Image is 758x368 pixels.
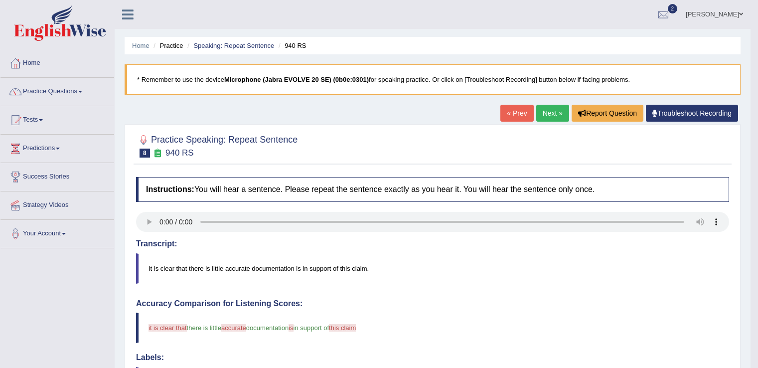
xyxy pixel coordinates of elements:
[294,324,329,332] span: in support of
[136,239,729,248] h4: Transcript:
[187,324,221,332] span: there is little
[276,41,306,50] li: 940 RS
[193,42,274,49] a: Speaking: Repeat Sentence
[132,42,150,49] a: Home
[0,78,114,103] a: Practice Questions
[140,149,150,158] span: 8
[536,105,569,122] a: Next »
[646,105,738,122] a: Troubleshoot Recording
[136,253,729,284] blockquote: It is clear that there is little accurate documentation is in support of this claim.
[152,149,163,158] small: Exam occurring question
[329,324,356,332] span: this claim
[149,324,187,332] span: it is clear that
[136,133,298,158] h2: Practice Speaking: Repeat Sentence
[246,324,289,332] span: documentation
[0,220,114,245] a: Your Account
[0,135,114,160] a: Predictions
[572,105,643,122] button: Report Question
[125,64,741,95] blockquote: * Remember to use the device for speaking practice. Or click on [Troubleshoot Recording] button b...
[289,324,293,332] span: is
[151,41,183,50] li: Practice
[136,177,729,202] h4: You will hear a sentence. Please repeat the sentence exactly as you hear it. You will hear the se...
[224,76,369,83] b: Microphone (Jabra EVOLVE 20 SE) (0b0e:0301)
[136,353,729,362] h4: Labels:
[146,185,194,193] b: Instructions:
[0,191,114,216] a: Strategy Videos
[165,148,194,158] small: 940 RS
[0,106,114,131] a: Tests
[0,163,114,188] a: Success Stories
[136,299,729,308] h4: Accuracy Comparison for Listening Scores:
[668,4,678,13] span: 2
[500,105,533,122] a: « Prev
[221,324,246,332] span: accurate
[0,49,114,74] a: Home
